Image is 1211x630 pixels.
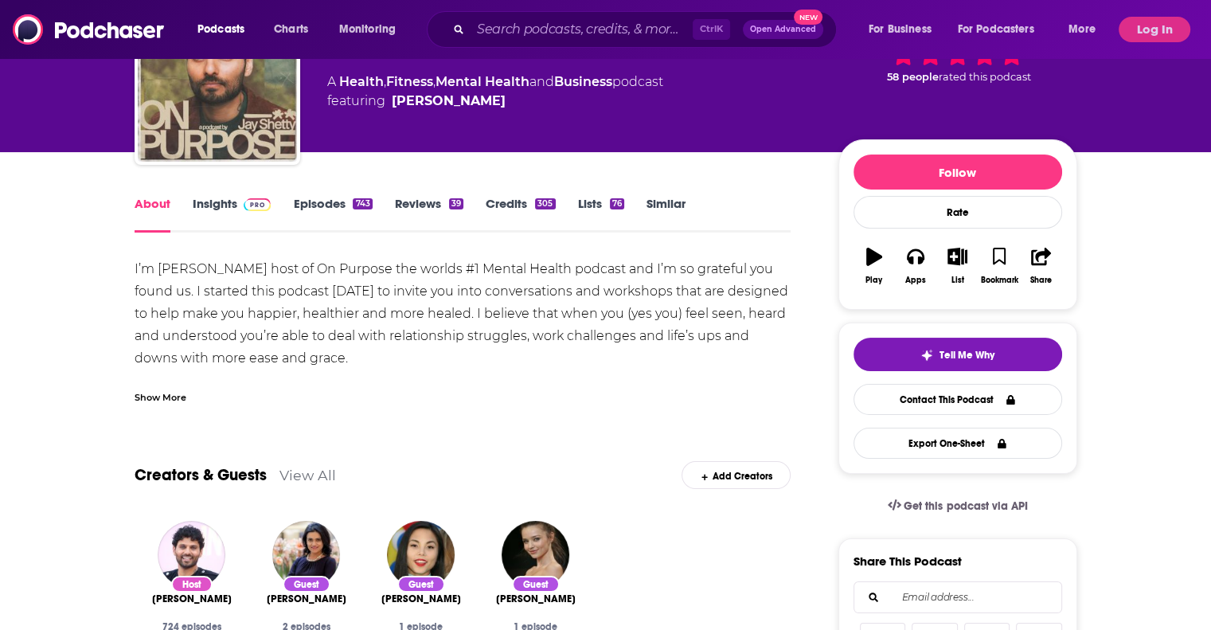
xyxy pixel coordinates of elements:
[496,593,576,605] span: [PERSON_NAME]
[854,155,1062,190] button: Follow
[854,237,895,295] button: Play
[693,19,730,40] span: Ctrl K
[979,237,1020,295] button: Bookmark
[193,196,271,233] a: InsightsPodchaser Pro
[920,349,933,362] img: tell me why sparkle
[865,276,882,285] div: Play
[904,499,1027,513] span: Get this podcast via API
[951,276,964,285] div: List
[327,92,663,111] span: featuring
[171,576,213,593] div: Host
[381,593,461,605] span: [PERSON_NAME]
[267,593,346,605] span: [PERSON_NAME]
[135,465,267,485] a: Creators & Guests
[854,581,1062,613] div: Search followers
[392,92,506,111] a: Jay Shetty
[197,18,244,41] span: Podcasts
[293,196,372,233] a: Episodes743
[152,593,232,605] a: Jay Shetty
[158,521,225,589] img: Jay Shetty
[682,461,791,489] div: Add Creators
[578,196,624,233] a: Lists76
[958,18,1034,41] span: For Podcasters
[512,576,560,593] div: Guest
[869,18,932,41] span: For Business
[387,521,455,589] img: Anna Akana
[940,349,994,362] span: Tell Me Why
[1020,237,1061,295] button: Share
[471,17,693,42] input: Search podcasts, credits, & more...
[1068,18,1096,41] span: More
[647,196,686,233] a: Similar
[353,198,372,209] div: 743
[381,593,461,605] a: Anna Akana
[13,14,166,45] img: Podchaser - Follow, Share and Rate Podcasts
[854,428,1062,459] button: Export One-Sheet
[529,74,554,89] span: and
[947,17,1057,42] button: open menu
[980,276,1018,285] div: Bookmark
[328,17,416,42] button: open menu
[854,196,1062,229] div: Rate
[875,487,1041,526] a: Get this podcast via API
[274,18,308,41] span: Charts
[535,198,555,209] div: 305
[264,17,318,42] a: Charts
[854,554,962,569] h3: Share This Podcast
[283,576,330,593] div: Guest
[743,20,823,39] button: Open AdvancedNew
[554,74,612,89] a: Business
[887,71,939,83] span: 58 people
[449,198,463,209] div: 39
[1057,17,1115,42] button: open menu
[905,276,926,285] div: Apps
[395,196,463,233] a: Reviews39
[397,576,445,593] div: Guest
[939,71,1031,83] span: rated this podcast
[895,237,936,295] button: Apps
[867,582,1049,612] input: Email address...
[279,467,336,483] a: View All
[244,198,271,211] img: Podchaser Pro
[135,258,791,503] div: I’m [PERSON_NAME] host of On Purpose the worlds #1 Mental Health podcast and I’m so grateful you ...
[152,593,232,605] span: [PERSON_NAME]
[1030,276,1052,285] div: Share
[750,25,816,33] span: Open Advanced
[135,196,170,233] a: About
[339,74,384,89] a: Health
[267,593,346,605] a: Dr. Tara Swart Bieber
[138,2,297,162] img: On Purpose with Jay Shetty
[496,593,576,605] a: Miranda Kerr
[272,521,340,589] img: Dr. Tara Swart Bieber
[857,17,951,42] button: open menu
[386,74,433,89] a: Fitness
[610,198,624,209] div: 76
[327,72,663,111] div: A podcast
[442,11,852,48] div: Search podcasts, credits, & more...
[384,74,386,89] span: ,
[838,14,1077,112] div: 58 peoplerated this podcast
[854,384,1062,415] a: Contact This Podcast
[433,74,436,89] span: ,
[436,74,529,89] a: Mental Health
[186,17,265,42] button: open menu
[486,196,555,233] a: Credits305
[502,521,569,589] img: Miranda Kerr
[1119,17,1190,42] button: Log In
[794,10,822,25] span: New
[854,338,1062,371] button: tell me why sparkleTell Me Why
[339,18,396,41] span: Monitoring
[936,237,978,295] button: List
